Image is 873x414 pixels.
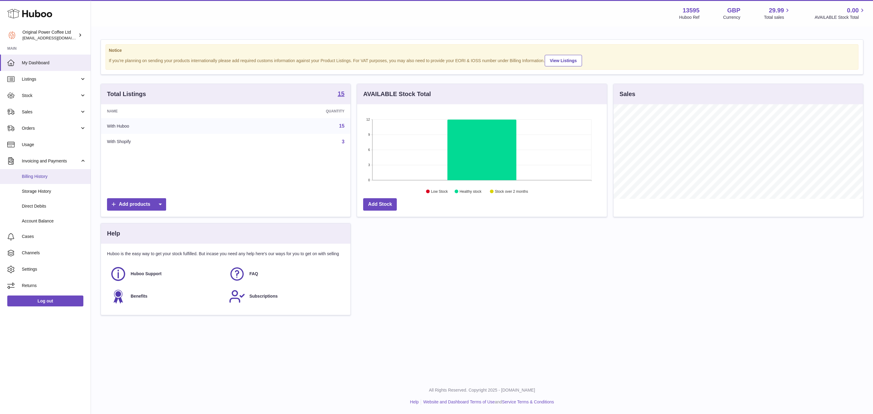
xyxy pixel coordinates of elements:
span: Total sales [764,15,791,20]
text: 12 [366,118,370,121]
a: Huboo Support [110,266,223,282]
span: Orders [22,125,80,131]
a: Service Terms & Conditions [502,399,554,404]
span: Account Balance [22,218,86,224]
th: Quantity [236,104,350,118]
a: 29.99 Total sales [764,6,791,20]
a: View Listings [545,55,582,66]
span: Listings [22,76,80,82]
span: Returns [22,283,86,289]
a: 0.00 AVAILABLE Stock Total [814,6,866,20]
text: 9 [368,133,370,136]
span: My Dashboard [22,60,86,66]
h3: Total Listings [107,90,146,98]
text: Low Stock [431,189,448,194]
a: 15 [338,91,344,98]
a: 15 [339,123,345,129]
text: Healthy stock [460,189,482,194]
h3: Help [107,229,120,238]
span: [EMAIL_ADDRESS][DOMAIN_NAME] [22,35,89,40]
text: 3 [368,163,370,167]
a: Subscriptions [229,288,342,305]
th: Name [101,104,236,118]
a: 3 [342,139,344,144]
div: Original Power Coffee Ltd [22,29,77,41]
span: AVAILABLE Stock Total [814,15,866,20]
span: Storage History [22,189,86,194]
div: Huboo Ref [679,15,700,20]
a: FAQ [229,266,342,282]
span: Benefits [131,293,147,299]
a: Help [410,399,419,404]
a: Add Stock [363,198,397,211]
span: Huboo Support [131,271,162,277]
strong: 13595 [683,6,700,15]
div: Currency [723,15,741,20]
li: and [421,399,554,405]
span: Invoicing and Payments [22,158,80,164]
text: 0 [368,178,370,182]
span: Direct Debits [22,203,86,209]
img: internalAdmin-13595@internal.huboo.com [7,31,16,40]
span: Billing History [22,174,86,179]
strong: 15 [338,91,344,97]
span: Cases [22,234,86,239]
a: Add products [107,198,166,211]
a: Website and Dashboard Terms of Use [423,399,495,404]
h3: Sales [620,90,635,98]
strong: Notice [109,48,855,53]
span: Settings [22,266,86,272]
span: 29.99 [769,6,784,15]
span: Stock [22,93,80,98]
span: 0.00 [847,6,859,15]
span: Sales [22,109,80,115]
a: Benefits [110,288,223,305]
td: With Shopify [101,134,236,150]
span: Usage [22,142,86,148]
text: 6 [368,148,370,152]
text: Stock over 2 months [495,189,528,194]
span: Subscriptions [249,293,278,299]
span: Channels [22,250,86,256]
p: All Rights Reserved. Copyright 2025 - [DOMAIN_NAME] [96,387,868,393]
strong: GBP [727,6,740,15]
td: With Huboo [101,118,236,134]
span: FAQ [249,271,258,277]
p: Huboo is the easy way to get your stock fulfilled. But incase you need any help here's our ways f... [107,251,344,257]
div: If you're planning on sending your products internationally please add required customs informati... [109,54,855,66]
a: Log out [7,295,83,306]
h3: AVAILABLE Stock Total [363,90,431,98]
